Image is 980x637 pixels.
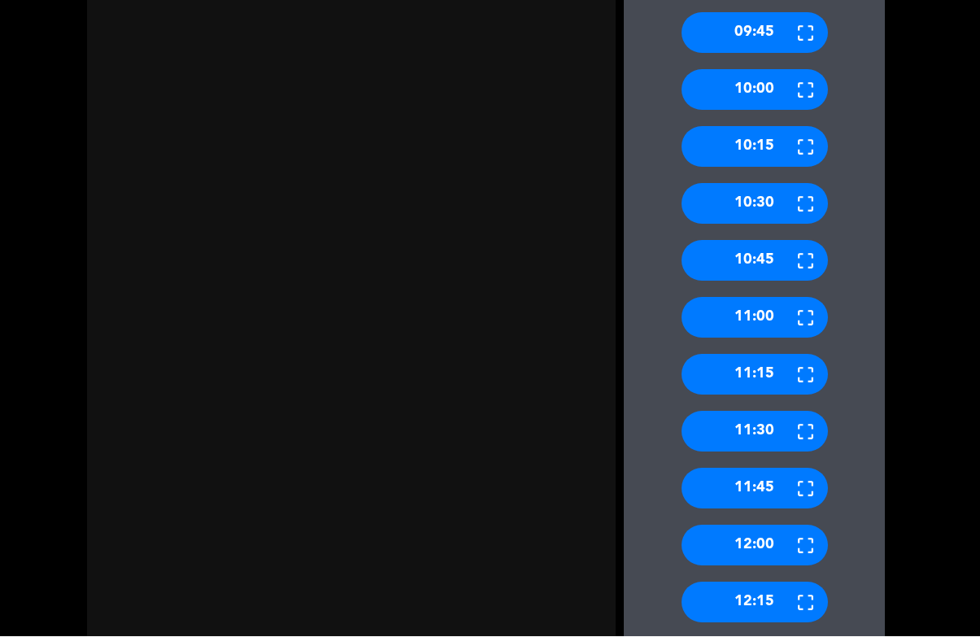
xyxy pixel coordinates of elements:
[682,13,828,54] div: 09:45
[682,70,828,111] div: 10:00
[682,241,828,281] div: 10:45
[682,184,828,225] div: 10:30
[682,127,828,168] div: 10:15
[682,582,828,623] div: 12:15
[682,412,828,452] div: 11:30
[682,526,828,566] div: 12:00
[682,355,828,395] div: 11:15
[682,298,828,338] div: 11:00
[682,469,828,509] div: 11:45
